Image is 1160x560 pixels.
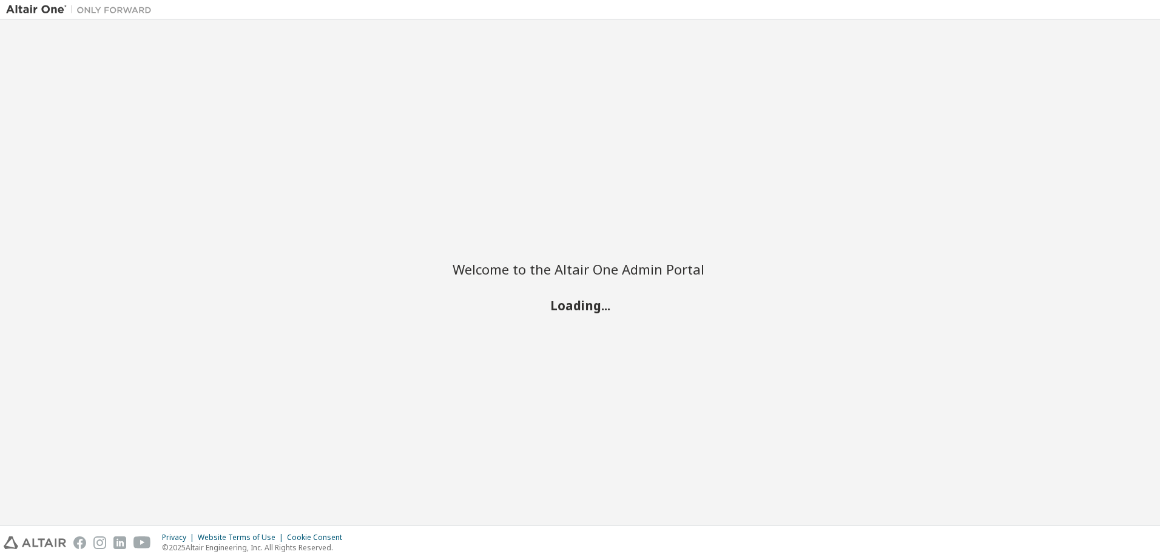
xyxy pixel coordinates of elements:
[453,298,707,313] h2: Loading...
[93,536,106,549] img: instagram.svg
[162,533,198,542] div: Privacy
[73,536,86,549] img: facebook.svg
[453,261,707,278] h2: Welcome to the Altair One Admin Portal
[133,536,151,549] img: youtube.svg
[198,533,287,542] div: Website Terms of Use
[6,4,158,16] img: Altair One
[162,542,349,553] p: © 2025 Altair Engineering, Inc. All Rights Reserved.
[4,536,66,549] img: altair_logo.svg
[113,536,126,549] img: linkedin.svg
[287,533,349,542] div: Cookie Consent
